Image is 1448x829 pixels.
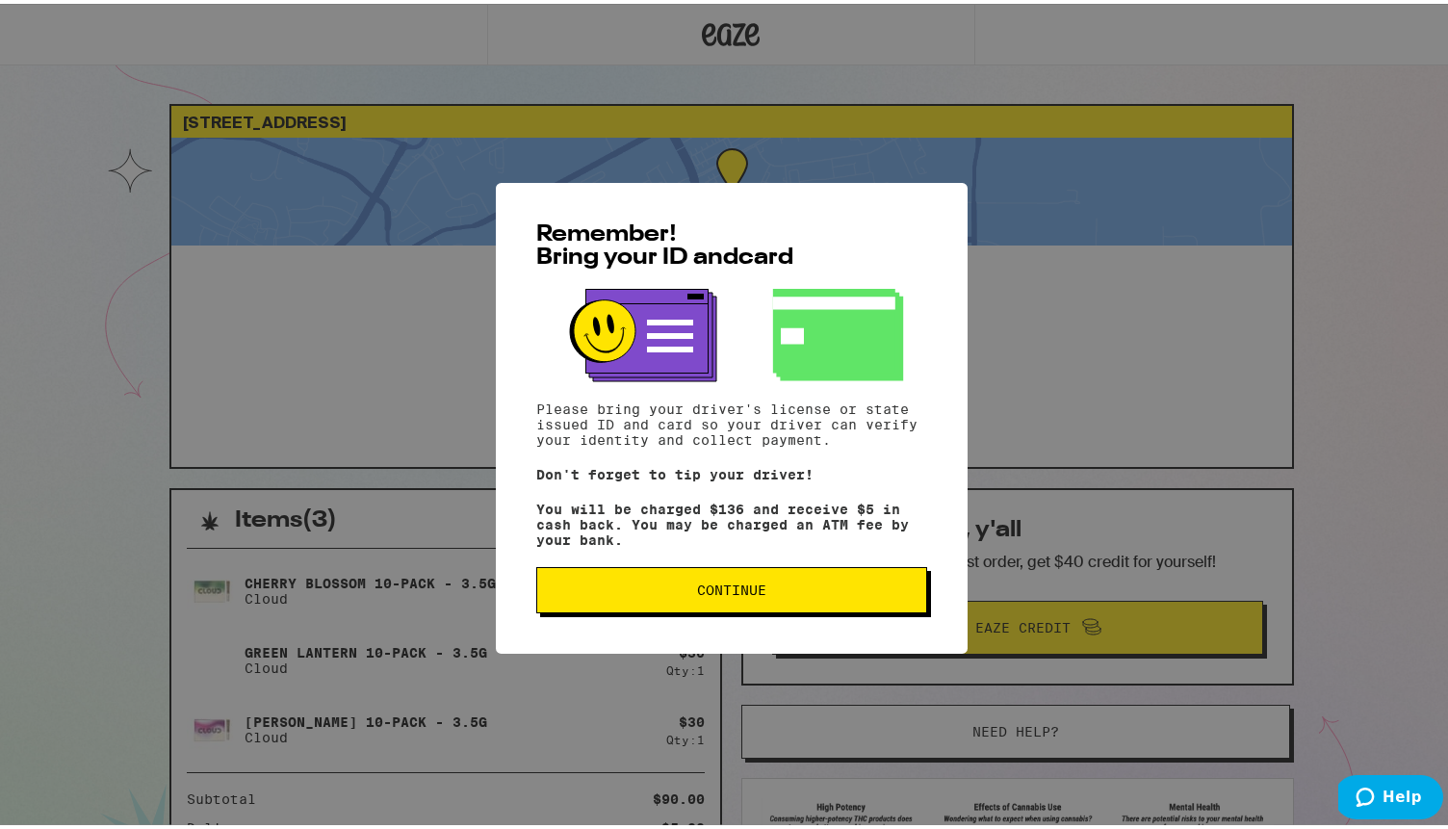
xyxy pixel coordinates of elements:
[536,563,927,609] button: Continue
[536,220,793,266] span: Remember! Bring your ID and card
[536,463,927,479] p: Don't forget to tip your driver!
[1338,771,1443,819] iframe: Opens a widget where you can find more information
[536,498,927,544] p: You will be charged $136 and receive $5 in cash back. You may be charged an ATM fee by your bank.
[697,580,766,593] span: Continue
[536,398,927,444] p: Please bring your driver's license or state issued ID and card so your driver can verify your ide...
